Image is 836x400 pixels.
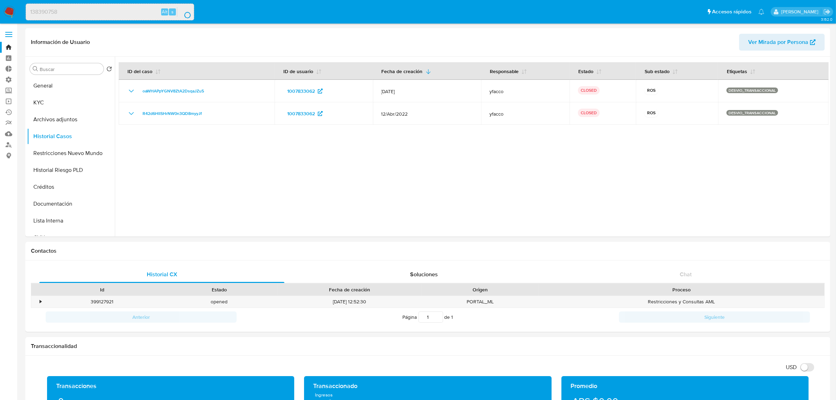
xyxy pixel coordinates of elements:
[27,162,115,179] button: Historial Riesgo PLD
[823,8,831,15] a: Salir
[27,77,115,94] button: General
[27,94,115,111] button: KYC
[162,8,167,15] span: Alt
[739,34,825,51] button: Ver Mirada por Persona
[171,8,173,15] span: s
[452,314,453,321] span: 1
[781,8,821,15] p: ludmila.lanatti@mercadolibre.com
[422,296,539,308] div: PORTAL_ML
[40,66,101,72] input: Buscar
[680,270,692,278] span: Chat
[106,66,112,74] button: Volver al orden por defecto
[160,296,277,308] div: opened
[278,296,422,308] div: [DATE] 12:52:30
[619,311,810,323] button: Siguiente
[27,179,115,195] button: Créditos
[403,311,453,323] span: Página de
[31,247,825,254] h1: Contactos
[544,286,819,293] div: Proceso
[283,286,417,293] div: Fecha de creación
[27,145,115,162] button: Restricciones Nuevo Mundo
[758,9,764,15] a: Notificaciones
[27,195,115,212] button: Documentación
[27,212,115,229] button: Lista Interna
[26,7,194,17] input: Buscar usuario o caso...
[31,343,825,350] h1: Transaccionalidad
[147,270,177,278] span: Historial CX
[44,296,160,308] div: 399127921
[427,286,534,293] div: Origen
[33,66,38,72] button: Buscar
[410,270,438,278] span: Soluciones
[177,7,191,17] button: search-icon
[27,111,115,128] button: Archivos adjuntos
[748,34,808,51] span: Ver Mirada por Persona
[712,8,751,15] span: Accesos rápidos
[48,286,156,293] div: Id
[27,128,115,145] button: Historial Casos
[31,39,90,46] h1: Información de Usuario
[165,286,272,293] div: Estado
[27,229,115,246] button: CVU
[539,296,824,308] div: Restricciones y Consultas AML
[46,311,237,323] button: Anterior
[40,298,41,305] div: •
